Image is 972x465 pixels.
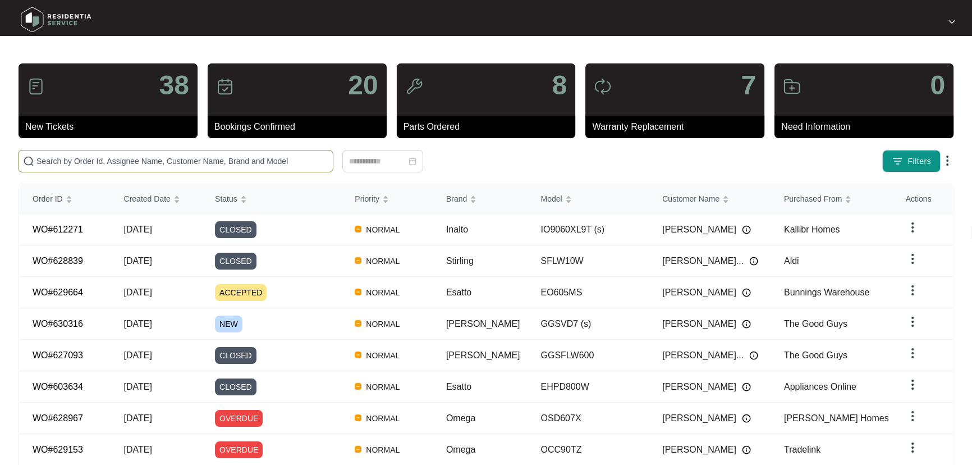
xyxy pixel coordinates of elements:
[25,120,198,134] p: New Tickets
[662,443,736,457] span: [PERSON_NAME]
[742,288,751,297] img: Info icon
[446,193,467,205] span: Brand
[742,320,751,329] img: Info icon
[124,225,152,234] span: [DATE]
[124,319,152,329] span: [DATE]
[662,380,736,394] span: [PERSON_NAME]
[594,77,612,95] img: icon
[215,441,263,458] span: OVERDUE
[361,380,404,394] span: NORMAL
[662,349,744,362] span: [PERSON_NAME]...
[124,256,152,266] span: [DATE]
[124,445,152,454] span: [DATE]
[749,351,758,360] img: Info icon
[892,156,903,167] img: filter icon
[124,193,171,205] span: Created Date
[33,319,83,329] a: WO#630316
[446,445,475,454] span: Omega
[662,317,736,331] span: [PERSON_NAME]
[784,193,842,205] span: Purchased From
[446,319,520,329] span: [PERSON_NAME]
[941,154,954,167] img: dropdown arrow
[649,184,771,214] th: Customer Name
[592,120,764,134] p: Warranty Replacement
[215,347,256,364] span: CLOSED
[23,156,34,167] img: search-icon
[906,347,919,360] img: dropdown arrow
[355,352,361,358] img: Vercel Logo
[906,252,919,266] img: dropdown arrow
[201,184,341,214] th: Status
[742,414,751,423] img: Info icon
[742,382,751,391] img: Info icon
[906,378,919,391] img: dropdown arrow
[906,284,919,297] img: dropdown arrow
[527,184,649,214] th: Model
[433,184,528,214] th: Brand
[33,225,83,234] a: WO#612271
[446,256,474,266] span: Stirling
[215,284,267,301] span: ACCEPTED
[446,350,520,360] span: [PERSON_NAME]
[771,184,892,214] th: Purchased From
[341,184,433,214] th: Priority
[33,256,83,266] a: WO#628839
[355,320,361,327] img: Vercel Logo
[33,193,63,205] span: Order ID
[784,350,847,360] span: The Good Guys
[124,382,152,391] span: [DATE]
[882,150,941,172] button: filter iconFilters
[159,72,189,99] p: 38
[361,254,404,268] span: NORMAL
[361,223,404,236] span: NORMAL
[527,277,649,308] td: EO605MS
[784,256,799,266] span: Aldi
[906,409,919,423] img: dropdown arrow
[907,156,931,167] span: Filters
[948,19,955,25] img: dropdown arrow
[215,379,256,395] span: CLOSED
[662,412,736,425] span: [PERSON_NAME]
[662,254,744,268] span: [PERSON_NAME]...
[355,446,361,453] img: Vercel Logo
[215,221,256,238] span: CLOSED
[749,257,758,266] img: Info icon
[36,155,328,167] input: Search by Order Id, Assignee Name, Customer Name, Brand and Model
[361,286,404,299] span: NORMAL
[33,413,83,423] a: WO#628967
[527,403,649,434] td: OSD607X
[662,286,736,299] span: [PERSON_NAME]
[215,410,263,427] span: OVERDUE
[348,72,378,99] p: 20
[446,225,468,234] span: Inalto
[784,413,889,423] span: [PERSON_NAME] Homes
[781,120,953,134] p: Need Information
[355,226,361,233] img: Vercel Logo
[33,288,83,297] a: WO#629664
[214,120,387,134] p: Bookings Confirmed
[527,371,649,403] td: EHPD800W
[784,225,840,234] span: Kallibr Homes
[404,120,576,134] p: Parts Ordered
[527,340,649,371] td: GGSFLW600
[33,350,83,360] a: WO#627093
[446,413,475,423] span: Omega
[361,443,404,457] span: NORMAL
[19,184,111,214] th: Order ID
[33,445,83,454] a: WO#629153
[33,382,83,391] a: WO#603634
[361,349,404,362] span: NORMAL
[215,316,242,332] span: NEW
[783,77,801,95] img: icon
[215,253,256,270] span: CLOSED
[784,382,856,391] span: Appliances Online
[662,193,719,205] span: Customer Name
[361,412,404,425] span: NORMAL
[355,257,361,264] img: Vercel Logo
[216,77,234,95] img: icon
[662,223,736,236] span: [PERSON_NAME]
[111,184,202,214] th: Created Date
[741,72,756,99] p: 7
[355,193,379,205] span: Priority
[355,383,361,390] img: Vercel Logo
